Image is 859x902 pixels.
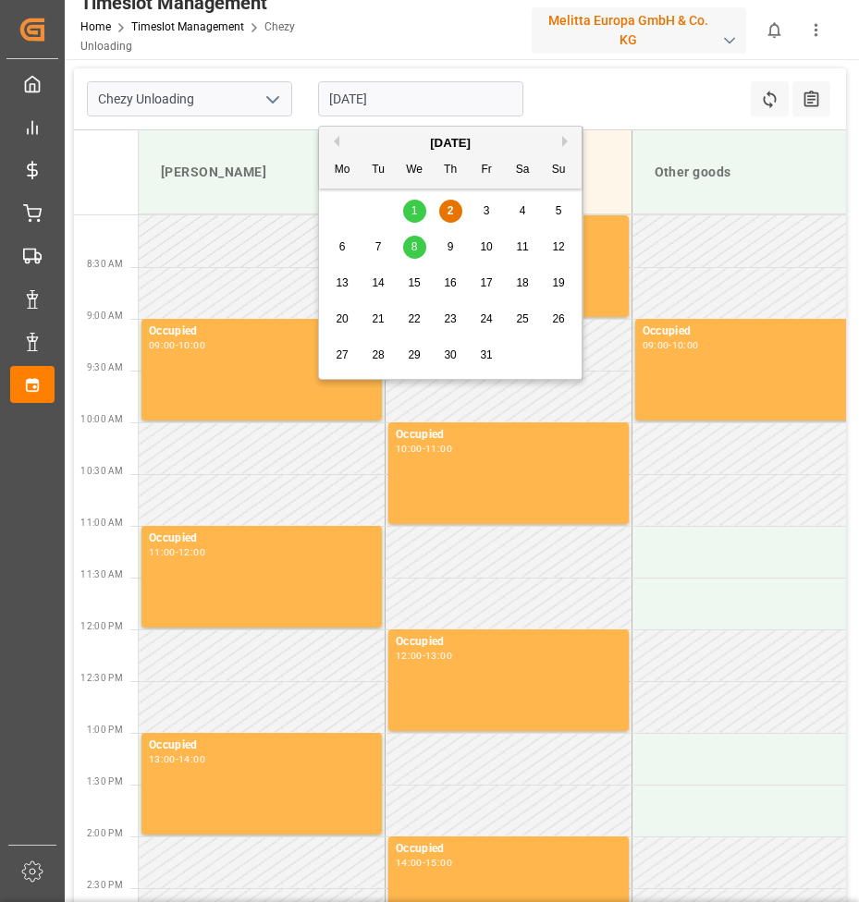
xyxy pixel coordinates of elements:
span: 7 [375,240,382,253]
span: 9 [448,240,454,253]
div: 10:00 [672,341,699,349]
div: month 2025-10 [325,193,577,373]
div: - [176,755,178,763]
div: 10:00 [178,341,205,349]
a: Timeslot Management [131,20,244,33]
div: Choose Wednesday, October 22nd, 2025 [403,308,426,331]
div: Choose Thursday, October 2nd, 2025 [439,200,462,223]
span: 9:00 AM [87,311,123,321]
span: 25 [516,312,528,325]
div: 12:00 [178,548,205,556]
span: 11:00 AM [80,518,123,528]
span: 28 [372,348,384,361]
span: 1:30 PM [87,776,123,786]
div: Choose Thursday, October 30th, 2025 [439,344,462,367]
div: Choose Saturday, October 25th, 2025 [511,308,534,331]
span: 6 [339,240,346,253]
div: Choose Saturday, October 18th, 2025 [511,272,534,295]
div: Choose Wednesday, October 15th, 2025 [403,272,426,295]
span: 17 [480,276,492,289]
span: 19 [552,276,564,289]
a: Home [80,20,111,33]
span: 27 [336,348,348,361]
span: 10:00 AM [80,414,123,424]
span: 3 [484,204,490,217]
div: Choose Thursday, October 23rd, 2025 [439,308,462,331]
span: 9:30 AM [87,362,123,372]
div: 11:00 [425,445,452,453]
span: 20 [336,312,348,325]
input: DD-MM-YYYY [318,81,523,116]
span: 10 [480,240,492,253]
div: [PERSON_NAME] [153,155,370,189]
span: 31 [480,348,492,361]
div: Choose Tuesday, October 7th, 2025 [367,236,390,259]
div: Choose Friday, October 24th, 2025 [475,308,498,331]
div: 09:00 [643,341,669,349]
div: Choose Friday, October 3rd, 2025 [475,200,498,223]
span: 26 [552,312,564,325]
div: Occupied [149,530,374,548]
div: Sa [511,159,534,182]
div: Occupied [396,633,621,652]
div: Choose Monday, October 6th, 2025 [331,236,354,259]
div: 14:00 [396,859,423,867]
div: Choose Thursday, October 16th, 2025 [439,272,462,295]
div: Occupied [396,840,621,859]
div: Occupied [396,426,621,445]
div: Choose Tuesday, October 14th, 2025 [367,272,390,295]
div: Choose Thursday, October 9th, 2025 [439,236,462,259]
div: - [423,652,425,660]
span: 5 [556,204,562,217]
div: Melitta Europa GmbH & Co. KG [532,7,746,54]
div: We [403,159,426,182]
div: [DATE] [319,134,582,152]
div: Tu [367,159,390,182]
div: 13:00 [149,755,176,763]
div: Th [439,159,462,182]
div: - [423,859,425,867]
span: 1:00 PM [87,725,123,735]
span: 8:30 AM [87,259,123,269]
div: Choose Saturday, October 4th, 2025 [511,200,534,223]
button: show more [795,9,837,51]
div: Su [547,159,571,182]
div: Choose Wednesday, October 29th, 2025 [403,344,426,367]
div: 13:00 [425,652,452,660]
div: Choose Friday, October 31st, 2025 [475,344,498,367]
div: Choose Saturday, October 11th, 2025 [511,236,534,259]
div: Choose Wednesday, October 1st, 2025 [403,200,426,223]
div: Fr [475,159,498,182]
div: Choose Monday, October 27th, 2025 [331,344,354,367]
span: 12:00 PM [80,621,123,631]
button: Next Month [562,136,573,147]
span: 4 [520,204,526,217]
span: 12:30 PM [80,673,123,683]
span: 12 [552,240,564,253]
span: 14 [372,276,384,289]
div: Choose Tuesday, October 21st, 2025 [367,308,390,331]
button: Previous Month [328,136,339,147]
span: 18 [516,276,528,289]
div: Choose Wednesday, October 8th, 2025 [403,236,426,259]
div: Occupied [149,737,374,755]
button: Melitta Europa GmbH & Co. KG [532,13,754,48]
div: 15:00 [425,859,452,867]
span: 21 [372,312,384,325]
span: 2:30 PM [87,880,123,890]
div: 11:00 [149,548,176,556]
div: 12:00 [396,652,423,660]
div: Choose Sunday, October 19th, 2025 [547,272,571,295]
div: Choose Friday, October 10th, 2025 [475,236,498,259]
div: Choose Monday, October 13th, 2025 [331,272,354,295]
div: 09:00 [149,341,176,349]
span: 30 [444,348,456,361]
div: Occupied [149,323,374,341]
span: 2:00 PM [87,828,123,838]
span: 15 [408,276,420,289]
div: Choose Tuesday, October 28th, 2025 [367,344,390,367]
span: 2 [448,204,454,217]
span: 24 [480,312,492,325]
div: Mo [331,159,354,182]
div: - [176,548,178,556]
